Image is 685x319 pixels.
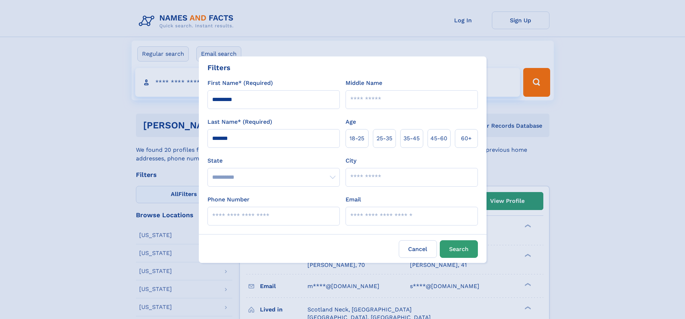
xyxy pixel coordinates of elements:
[399,240,437,258] label: Cancel
[350,134,364,143] span: 18‑25
[461,134,472,143] span: 60+
[207,79,273,87] label: First Name* (Required)
[440,240,478,258] button: Search
[346,195,361,204] label: Email
[430,134,447,143] span: 45‑60
[346,118,356,126] label: Age
[403,134,420,143] span: 35‑45
[346,156,356,165] label: City
[207,118,272,126] label: Last Name* (Required)
[207,156,340,165] label: State
[376,134,392,143] span: 25‑35
[207,195,250,204] label: Phone Number
[207,62,230,73] div: Filters
[346,79,382,87] label: Middle Name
